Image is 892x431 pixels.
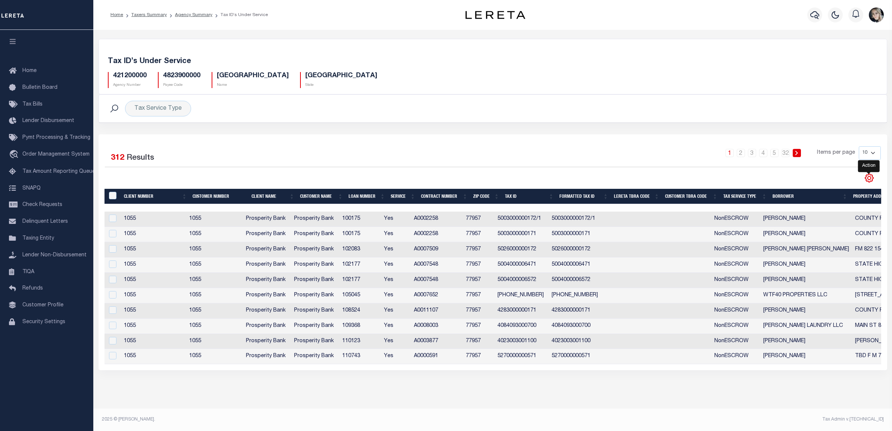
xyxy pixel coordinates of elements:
td: Prosperity Bank [291,212,339,227]
th: Service: activate to sort column ascending [388,189,418,204]
div: 2025 © [PERSON_NAME]. [96,416,493,423]
td: WTF40 PROPERTIES LLC [760,288,852,303]
label: Results [127,152,154,164]
td: 1055 [121,349,186,364]
td: [PERSON_NAME] [760,227,852,242]
td: A0002258 [411,227,463,242]
td: A0007548 [411,273,463,288]
td: 1055 [186,212,243,227]
td: 5003000000171 [549,227,603,242]
a: 2 [737,149,745,157]
td: Yes [381,288,411,303]
td: NonESCROW [711,257,760,273]
td: 100175 [339,212,381,227]
td: Yes [381,303,411,319]
td: 5003000000172/1 [549,212,603,227]
span: TIQA [22,269,34,274]
td: 1055 [186,288,243,303]
span: Bulletin Board [22,85,57,90]
td: Yes [381,212,411,227]
td: NonESCROW [711,227,760,242]
div: Tax Admin v.[TECHNICAL_ID] [498,416,884,423]
a: 32 [782,149,790,157]
td: 1055 [186,319,243,334]
td: 77957 [463,227,494,242]
td: Yes [381,242,411,257]
td: Prosperity Bank [291,334,339,349]
td: Prosperity Bank [291,288,339,303]
td: NonESCROW [711,319,760,334]
td: 5003000000172/1 [495,212,549,227]
td: Yes [381,349,411,364]
span: Delinquent Letters [22,219,68,224]
td: 77957 [463,242,494,257]
td: 4084093000700 [549,319,603,334]
span: Security Settings [22,319,65,325]
td: Prosperity Bank [243,227,291,242]
span: Lender Non-Disbursement [22,253,87,258]
td: 1055 [186,273,243,288]
th: Client Name: activate to sort column ascending [249,189,297,204]
td: 77957 [463,288,494,303]
td: 1055 [121,319,186,334]
td: 77957 [463,319,494,334]
td: 5004000006471 [549,257,603,273]
td: 102177 [339,257,381,273]
span: Pymt Processing & Tracking [22,135,90,140]
td: Prosperity Bank [291,242,339,257]
td: [PERSON_NAME] [760,303,852,319]
td: 105045 [339,288,381,303]
td: 77957 [463,212,494,227]
td: Prosperity Bank [243,257,291,273]
h5: 4823900000 [163,72,200,80]
a: 3 [748,149,756,157]
span: Lender Disbursement [22,118,74,124]
th: Customer TBRA Code: activate to sort column ascending [662,189,720,204]
th: Formatted Tax ID: activate to sort column ascending [556,189,611,204]
td: [PERSON_NAME] [760,334,852,349]
th: &nbsp; [105,189,121,204]
span: Home [22,68,37,74]
h5: 421200000 [113,72,147,80]
span: Customer Profile [22,303,63,308]
td: 77957 [463,349,494,364]
span: SNAPQ [22,185,41,191]
td: Yes [381,273,411,288]
td: 4023003001100 [549,334,603,349]
td: A0002258 [411,212,463,227]
td: Prosperity Bank [291,319,339,334]
p: Agency Number [113,82,147,88]
th: Contract Number: activate to sort column ascending [418,189,470,204]
td: [PERSON_NAME] [760,257,852,273]
th: Zip Code: activate to sort column ascending [470,189,502,204]
span: 312 [111,154,124,162]
a: Home [110,13,123,17]
td: 1055 [121,334,186,349]
td: 77957 [463,334,494,349]
h5: Tax ID’s Under Service [108,57,878,66]
td: 77957 [463,257,494,273]
div: Action [858,160,880,172]
td: [PERSON_NAME] LAUNDRY LLC [760,319,852,334]
td: Prosperity Bank [291,273,339,288]
td: 1055 [121,227,186,242]
a: Taxers Summary [131,13,167,17]
td: [PERSON_NAME] [760,212,852,227]
span: Items per page [817,149,855,157]
td: 4084093000700 [495,319,549,334]
td: Yes [381,227,411,242]
td: A0007548 [411,257,463,273]
td: Prosperity Bank [243,273,291,288]
td: 1055 [121,273,186,288]
td: [PERSON_NAME] [760,349,852,364]
span: Order Management System [22,152,90,157]
td: Prosperity Bank [243,288,291,303]
td: 5004000006572 [549,273,603,288]
td: Yes [381,319,411,334]
td: A0007509 [411,242,463,257]
td: 1055 [186,227,243,242]
td: NonESCROW [711,273,760,288]
td: Prosperity Bank [243,349,291,364]
td: Prosperity Bank [243,242,291,257]
td: 4023003001100 [495,334,549,349]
